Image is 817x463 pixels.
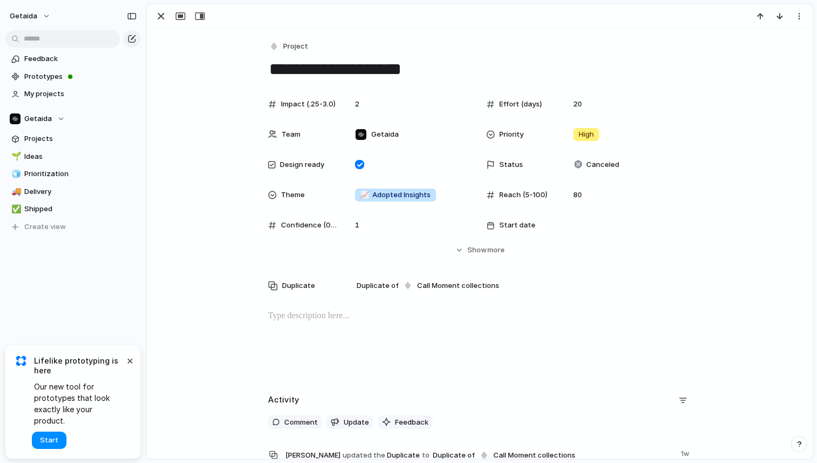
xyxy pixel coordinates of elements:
a: Projects [5,131,140,147]
a: ✅Shipped [5,201,140,217]
button: Dismiss [123,354,136,367]
span: Shipped [24,204,137,214]
span: High [579,129,594,140]
span: Start [40,435,58,446]
span: Priority [499,129,524,140]
span: getaida [10,11,37,22]
span: 1w [681,446,692,459]
span: Project [283,41,308,52]
span: to [422,450,430,461]
span: Team [282,129,300,140]
span: 2 [351,99,364,110]
span: 📈 [360,190,369,199]
a: 🧊Prioritization [5,166,140,182]
span: Show [467,245,487,256]
span: updated the [343,450,385,461]
button: Duplicate of Call Moment collections [355,279,501,293]
span: Lifelike prototyping is here [34,356,124,375]
span: [PERSON_NAME] [285,450,340,461]
button: Project [267,39,311,55]
button: 🚚 [10,186,21,197]
div: 🧊 [11,168,19,180]
button: ✅ [10,204,21,214]
span: Impact (.25-3.0) [281,99,336,110]
span: more [487,245,505,256]
span: Adopted Insights [360,190,431,200]
span: Design ready [280,159,324,170]
span: Getaida [371,129,399,140]
button: Getaida [5,111,140,127]
div: 🚚 [11,185,19,198]
span: Feedback [395,417,428,428]
span: Update [344,417,369,428]
span: Canceled [586,159,619,170]
span: Getaida [24,113,52,124]
span: Reach (5-100) [499,190,547,200]
span: Projects [24,133,137,144]
button: Start [32,432,66,449]
button: Update [326,415,373,430]
span: Create view [24,222,66,232]
button: Duplicate of Call Moment collections [431,448,577,462]
span: Start date [499,220,535,231]
a: Prototypes [5,69,140,85]
span: Theme [281,190,305,200]
span: 20 [569,99,586,110]
button: Create view [5,219,140,235]
button: getaida [5,8,56,25]
button: 🧊 [10,169,21,179]
span: Prototypes [24,71,137,82]
button: Showmore [268,240,692,260]
button: Comment [268,415,322,430]
a: Feedback [5,51,140,67]
button: Feedback [378,415,433,430]
span: Our new tool for prototypes that look exactly like your product. [34,381,124,426]
span: Ideas [24,151,137,162]
div: 🌱 [11,150,19,163]
span: Effort (days) [499,99,542,110]
h2: Activity [268,394,299,406]
a: 🌱Ideas [5,149,140,165]
a: 🚚Delivery [5,184,140,200]
span: Status [499,159,523,170]
span: Comment [284,417,318,428]
span: 80 [569,190,586,200]
span: Duplicate [282,280,315,291]
div: ✅ [11,203,19,216]
span: My projects [24,89,137,99]
a: My projects [5,86,140,102]
span: Feedback [24,53,137,64]
span: Prioritization [24,169,137,179]
span: 1 [351,220,364,231]
span: Delivery [24,186,137,197]
button: 🌱 [10,151,21,162]
span: Confidence (0.3-1) [281,220,337,231]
